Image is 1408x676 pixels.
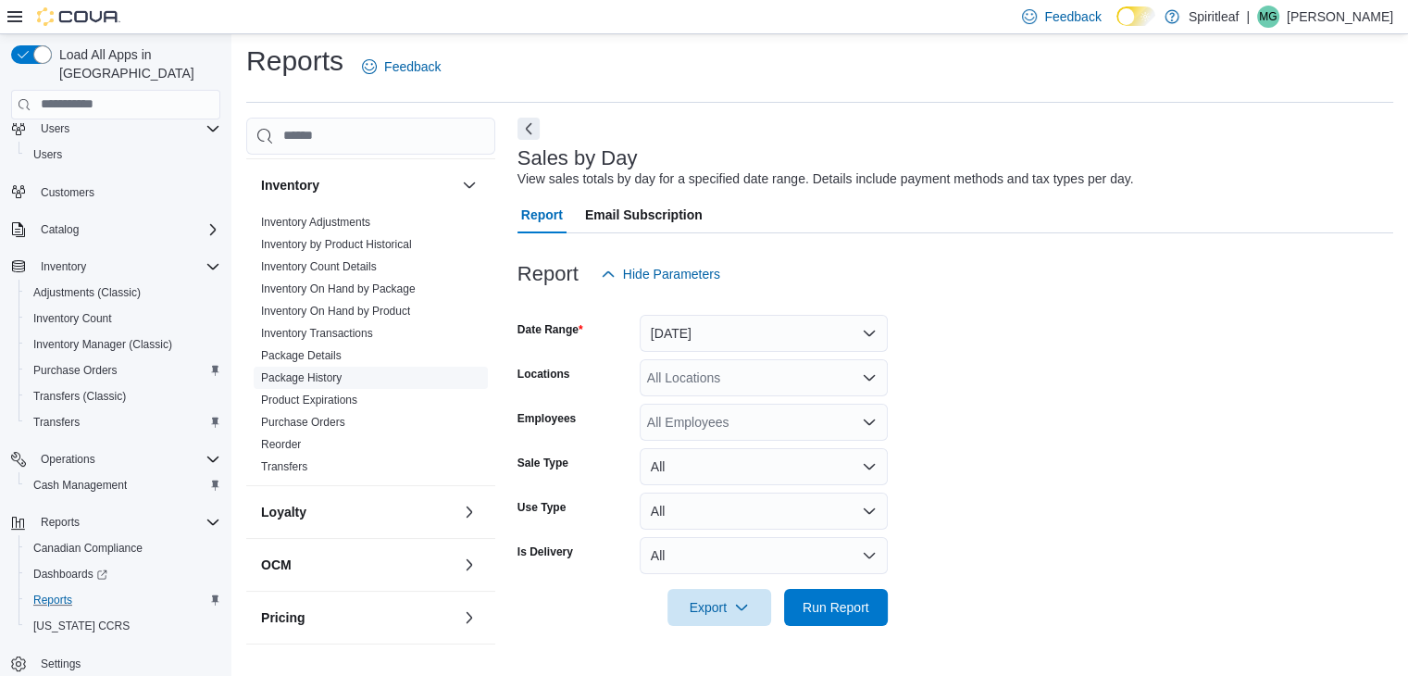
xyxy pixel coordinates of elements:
button: Inventory Count [19,306,228,332]
span: Users [33,118,220,140]
a: Purchase Orders [26,359,125,382]
img: Cova [37,7,120,26]
a: Transfers (Classic) [26,385,133,407]
span: Inventory [41,259,86,274]
button: Users [19,142,228,168]
button: Export [667,589,771,626]
button: Catalog [4,217,228,243]
span: Cash Management [26,474,220,496]
span: Operations [41,452,95,467]
span: Feedback [384,57,441,76]
button: Open list of options [862,415,877,430]
label: Is Delivery [517,545,573,559]
span: Customers [41,185,94,200]
span: Users [26,144,220,166]
a: Settings [33,653,88,675]
span: Transfers [26,411,220,433]
button: Adjustments (Classic) [19,280,228,306]
span: Inventory [33,256,220,278]
span: Inventory Transactions [261,326,373,341]
a: Inventory Adjustments [261,216,370,229]
span: Canadian Compliance [33,541,143,556]
span: Dashboards [33,567,107,582]
a: Inventory On Hand by Package [261,282,416,295]
input: Dark Mode [1116,6,1155,26]
button: Run Report [784,589,888,626]
div: Inventory [246,211,495,485]
span: Package Details [261,348,342,363]
span: Report [521,196,563,233]
button: Users [4,116,228,142]
span: Inventory On Hand by Package [261,282,416,296]
button: Loyalty [261,503,455,521]
span: Canadian Compliance [26,537,220,559]
p: [PERSON_NAME] [1287,6,1393,28]
span: Inventory Adjustments [261,215,370,230]
a: Users [26,144,69,166]
a: [US_STATE] CCRS [26,615,137,637]
button: Purchase Orders [19,357,228,383]
a: Feedback [355,48,448,85]
span: Washington CCRS [26,615,220,637]
h1: Reports [246,43,343,80]
button: Operations [4,446,228,472]
span: Inventory Manager (Classic) [26,333,220,356]
button: Transfers [19,409,228,435]
a: Reports [26,589,80,611]
a: Customers [33,182,102,204]
label: Locations [517,367,570,382]
span: Hide Parameters [623,265,720,283]
span: Reorder [261,437,301,452]
a: Package History [261,371,342,384]
span: Inventory by Product Historical [261,237,412,252]
span: Settings [33,652,220,675]
h3: Loyalty [261,503,306,521]
span: Inventory Count [33,311,112,326]
a: Purchase Orders [261,416,345,429]
button: OCM [458,554,480,576]
button: Reports [19,587,228,613]
div: View sales totals by day for a specified date range. Details include payment methods and tax type... [517,169,1134,189]
button: Users [33,118,77,140]
a: Inventory Count [26,307,119,330]
span: Purchase Orders [26,359,220,382]
span: Load All Apps in [GEOGRAPHIC_DATA] [52,45,220,82]
button: Reports [4,509,228,535]
h3: Pricing [261,608,305,627]
button: Loyalty [458,501,480,523]
button: Next [517,118,540,140]
button: Inventory [4,254,228,280]
button: OCM [261,556,455,574]
h3: Inventory [261,176,319,194]
button: Canadian Compliance [19,535,228,561]
span: Purchase Orders [33,363,118,378]
label: Date Range [517,322,583,337]
a: Cash Management [26,474,134,496]
span: Catalog [41,222,79,237]
button: Inventory Manager (Classic) [19,332,228,357]
button: Catalog [33,219,86,241]
label: Use Type [517,500,566,515]
button: Reports [33,511,87,533]
a: Adjustments (Classic) [26,282,148,304]
span: Transfers [33,415,80,430]
button: Inventory [261,176,455,194]
label: Employees [517,411,576,426]
button: [DATE] [640,315,888,352]
span: Inventory On Hand by Product [261,304,410,319]
span: Run Report [803,598,869,617]
a: Inventory Manager (Classic) [26,333,180,356]
div: Michelle G [1257,6,1279,28]
a: Package Details [261,349,342,362]
span: Settings [41,657,81,671]
span: Transfers (Classic) [33,389,126,404]
p: | [1246,6,1250,28]
span: Transfers [261,459,307,474]
a: Reorder [261,438,301,451]
span: Operations [33,448,220,470]
button: Operations [33,448,103,470]
span: Reports [33,511,220,533]
span: Reports [33,593,72,607]
a: Inventory by Product Historical [261,238,412,251]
